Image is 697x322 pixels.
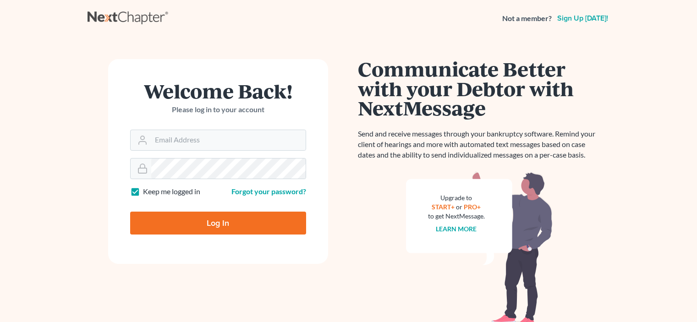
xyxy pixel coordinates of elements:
a: Learn more [436,225,477,233]
h1: Communicate Better with your Debtor with NextMessage [358,59,601,118]
div: Upgrade to [428,193,485,202]
div: to get NextMessage. [428,212,485,221]
a: Forgot your password? [231,187,306,196]
input: Log In [130,212,306,235]
a: START+ [432,203,455,211]
span: or [456,203,462,211]
label: Keep me logged in [143,186,200,197]
p: Send and receive messages through your bankruptcy software. Remind your client of hearings and mo... [358,129,601,160]
strong: Not a member? [502,13,552,24]
input: Email Address [151,130,306,150]
a: PRO+ [464,203,481,211]
a: Sign up [DATE]! [555,15,610,22]
h1: Welcome Back! [130,81,306,101]
p: Please log in to your account [130,104,306,115]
